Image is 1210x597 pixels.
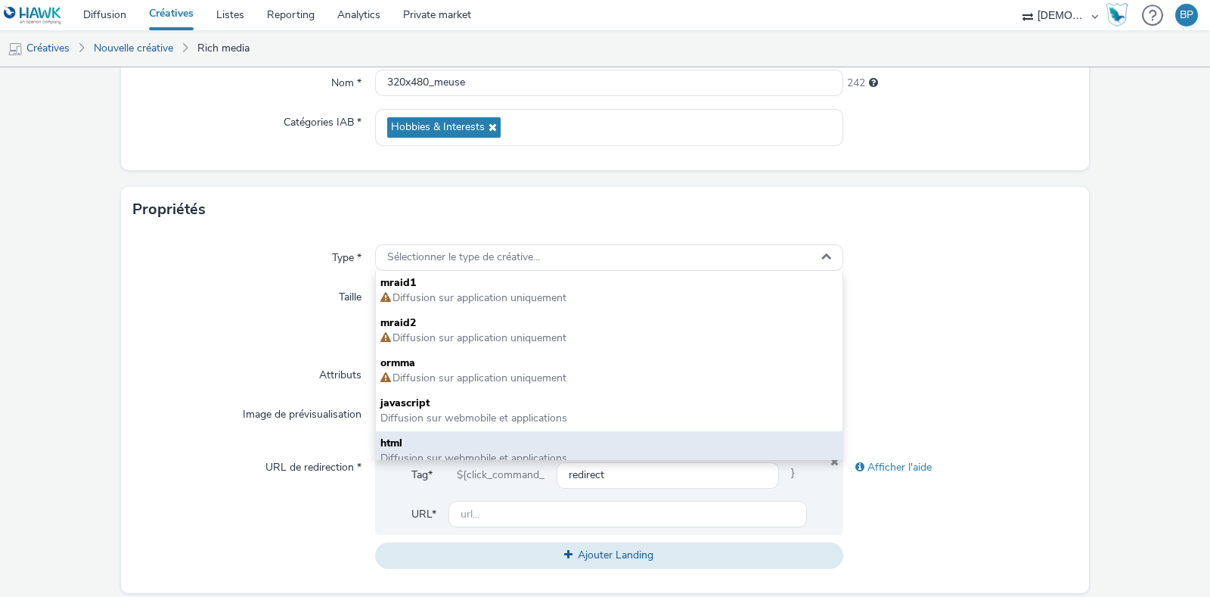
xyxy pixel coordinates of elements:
span: Hobbies & Interests [391,121,485,134]
span: Diffusion sur webmobile et applications [380,451,567,465]
a: Nouvelle créative [86,30,181,67]
div: 255 caractères maximum [869,76,878,91]
label: URL de redirection * [259,454,368,475]
div: Afficher l'aide [843,454,1078,481]
span: Diffusion sur application uniquement [391,291,566,305]
span: Ajouter Landing [578,548,653,562]
span: ormma [380,356,838,371]
span: javascript [380,396,838,411]
label: Nom * [325,70,368,91]
span: mraid1 [380,275,838,291]
img: Hawk Academy [1106,3,1128,27]
input: Nom [375,70,843,96]
label: Image de prévisualisation [237,401,368,422]
span: Diffusion sur application uniquement [391,331,566,345]
span: Sélectionner le type de créative... [387,251,540,264]
label: Taille [333,284,368,305]
input: url... [448,501,807,527]
button: Ajouter Landing [375,543,843,568]
label: Catégories IAB * [278,109,368,130]
h3: Propriétés [132,198,206,221]
a: Hawk Academy [1106,3,1134,27]
span: mraid2 [380,316,838,331]
span: } [779,462,807,489]
div: BP [1180,4,1193,26]
a: Rich media [190,30,257,67]
span: Diffusion sur webmobile et applications [380,411,567,425]
span: Diffusion sur application uniquement [391,371,566,385]
img: undefined Logo [4,6,62,25]
div: ${click_command_ [445,462,557,489]
span: 242 [847,76,865,91]
span: html [380,436,838,451]
img: mobile [8,42,23,57]
label: Type * [326,244,368,266]
label: Attributs [313,362,368,383]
